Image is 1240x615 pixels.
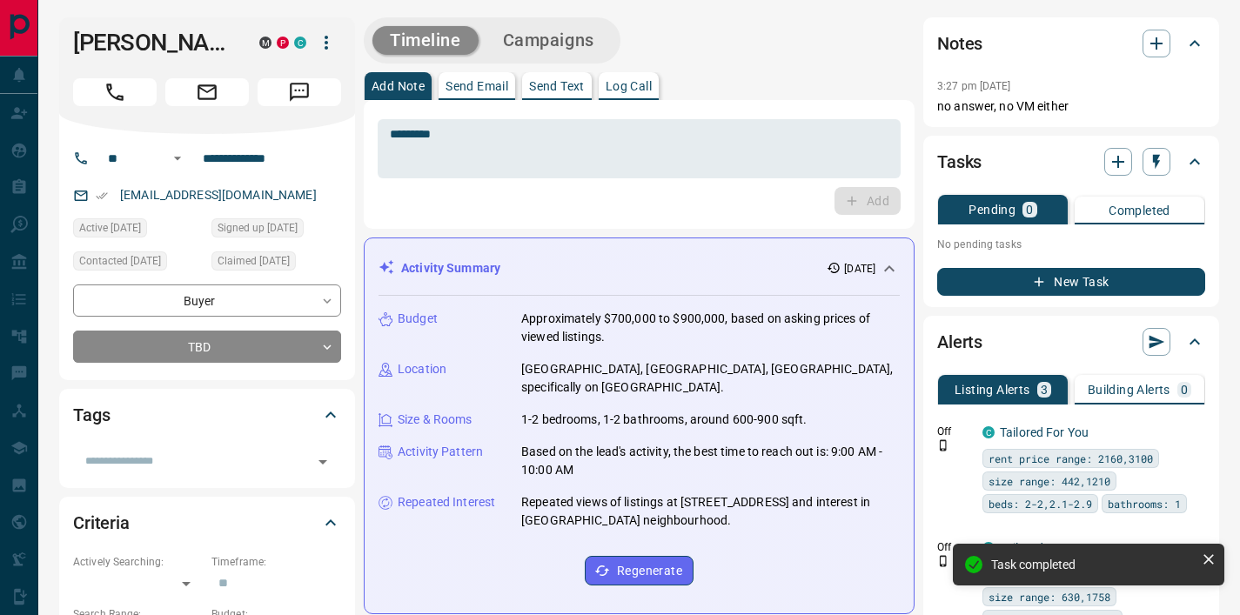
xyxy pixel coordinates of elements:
p: 3 [1041,384,1048,396]
p: Approximately $700,000 to $900,000, based on asking prices of viewed listings. [521,310,900,346]
span: Signed up [DATE] [218,219,298,237]
span: Message [258,78,341,106]
div: Criteria [73,502,341,544]
div: condos.ca [982,426,995,438]
p: Off [937,539,972,555]
div: Activity Summary[DATE] [379,252,900,284]
div: Sun Aug 31 2025 [73,218,203,243]
div: Thu Nov 04 2021 [73,251,203,276]
button: Regenerate [585,556,694,585]
h2: Tags [73,401,110,429]
span: beds: 2-2,2.1-2.9 [989,495,1092,512]
p: Based on the lead's activity, the best time to reach out is: 9:00 AM - 10:00 AM [521,443,900,479]
button: Campaigns [486,26,612,55]
a: [EMAIL_ADDRESS][DOMAIN_NAME] [120,188,317,202]
p: Log Call [606,80,652,92]
h1: [PERSON_NAME] [73,29,233,57]
p: Size & Rooms [398,411,473,429]
p: 1-2 bedrooms, 1-2 bathrooms, around 600-900 sqft. [521,411,807,429]
h2: Tasks [937,148,982,176]
button: New Task [937,268,1205,296]
button: Open [311,450,335,474]
span: size range: 442,1210 [989,472,1110,490]
p: Repeated Interest [398,493,495,511]
div: Notes [937,23,1205,64]
p: Actively Searching: [73,554,203,570]
div: Mon Jun 28 2021 [211,218,341,243]
div: Buyer [73,284,341,317]
p: Listing Alerts [955,384,1030,396]
svg: Email Verified [96,190,108,202]
p: Send Text [529,80,585,92]
div: property.ca [277,37,289,49]
p: no answer, no VM either [937,97,1205,116]
svg: Push Notification Only [937,555,949,567]
span: Claimed [DATE] [218,252,290,270]
p: 0 [1181,384,1188,396]
p: Pending [969,204,1015,216]
h2: Alerts [937,328,982,356]
div: Alerts [937,321,1205,363]
h2: Criteria [73,509,130,537]
p: 3:27 pm [DATE] [937,80,1011,92]
div: mrloft.ca [259,37,271,49]
p: Activity Summary [401,259,500,277]
p: Timeframe: [211,554,341,570]
p: Completed [1109,204,1170,217]
div: condos.ca [294,37,306,49]
div: Tags [73,394,341,436]
p: [DATE] [844,261,875,277]
p: Activity Pattern [398,443,483,461]
span: Active [DATE] [79,219,141,237]
p: Off [937,424,972,439]
p: Add Note [372,80,425,92]
span: Call [73,78,157,106]
h2: Notes [937,30,982,57]
svg: Push Notification Only [937,439,949,451]
p: Repeated views of listings at [STREET_ADDRESS] and interest in [GEOGRAPHIC_DATA] neighbourhood. [521,493,900,530]
span: Contacted [DATE] [79,252,161,270]
p: 0 [1026,204,1033,216]
div: Task completed [991,558,1195,572]
p: No pending tasks [937,231,1205,257]
p: Building Alerts [1088,384,1170,396]
p: [GEOGRAPHIC_DATA], [GEOGRAPHIC_DATA], [GEOGRAPHIC_DATA], specifically on [GEOGRAPHIC_DATA]. [521,360,900,397]
button: Timeline [372,26,479,55]
p: Send Email [446,80,508,92]
button: Open [167,148,188,169]
a: Tailored For You [1000,425,1089,439]
p: Location [398,360,446,378]
span: rent price range: 2160,3100 [989,450,1153,467]
span: Email [165,78,249,106]
div: Tasks [937,141,1205,183]
div: Thu Sep 04 2025 [211,251,341,276]
div: TBD [73,331,341,363]
span: bathrooms: 1 [1108,495,1181,512]
p: Budget [398,310,438,328]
